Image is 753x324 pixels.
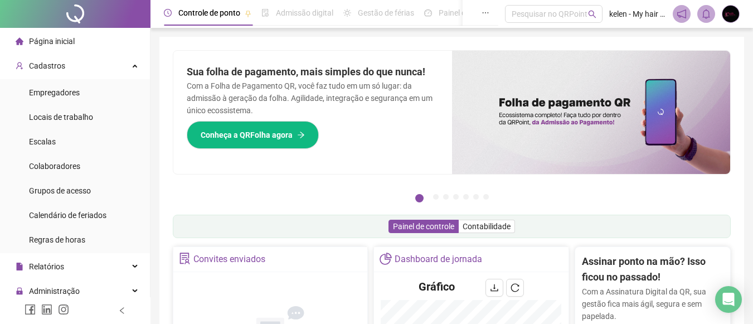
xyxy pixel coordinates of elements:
span: Empregadores [29,88,80,97]
h2: Assinar ponto na mão? Isso ficou no passado! [582,254,723,286]
span: Controle de ponto [178,8,240,17]
h4: Gráfico [419,279,455,294]
span: Colaboradores [29,162,80,171]
button: 1 [415,194,424,202]
span: search [588,10,596,18]
span: Escalas [29,137,56,146]
span: Regras de horas [29,235,85,244]
button: 6 [473,194,479,200]
button: 7 [483,194,489,200]
span: download [490,283,499,292]
span: ellipsis [482,9,489,17]
h2: Sua folha de pagamento, mais simples do que nunca! [187,64,439,80]
p: Com a Folha de Pagamento QR, você faz tudo em um só lugar: da admissão à geração da folha. Agilid... [187,80,439,117]
button: 5 [463,194,469,200]
span: Gestão de férias [358,8,414,17]
span: file [16,263,23,270]
span: notification [677,9,687,19]
span: arrow-right [297,131,305,139]
span: Contabilidade [463,222,511,231]
span: left [118,307,126,315]
span: Admissão digital [276,8,333,17]
span: dashboard [424,9,432,17]
span: Página inicial [29,37,75,46]
span: linkedin [41,304,52,315]
span: Calendário de feriados [29,211,106,220]
button: 2 [433,194,439,200]
span: user-add [16,62,23,70]
span: lock [16,287,23,295]
span: Administração [29,287,80,296]
span: Conheça a QRFolha agora [201,129,293,141]
button: 4 [453,194,459,200]
span: facebook [25,304,36,315]
span: bell [701,9,711,19]
span: Cadastros [29,61,65,70]
span: instagram [58,304,69,315]
span: Locais de trabalho [29,113,93,122]
div: Convites enviados [193,250,265,269]
span: Painel do DP [439,8,482,17]
span: Painel de controle [393,222,454,231]
span: pie-chart [380,253,391,264]
button: Conheça a QRFolha agora [187,121,319,149]
span: Relatórios [29,262,64,271]
span: solution [179,253,191,264]
span: file-done [261,9,269,17]
button: 3 [443,194,449,200]
span: sun [343,9,351,17]
span: Grupos de acesso [29,186,91,195]
img: 94063 [722,6,739,22]
span: home [16,37,23,45]
span: reload [511,283,519,292]
p: Com a Assinatura Digital da QR, sua gestão fica mais ágil, segura e sem papelada. [582,286,723,322]
div: Dashboard de jornada [395,250,482,269]
img: banner%2F8d14a306-6205-4263-8e5b-06e9a85ad873.png [452,51,731,174]
span: kelen - My hair comercio ltda [609,8,666,20]
span: clock-circle [164,9,172,17]
span: pushpin [245,10,251,17]
div: Open Intercom Messenger [715,286,742,313]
